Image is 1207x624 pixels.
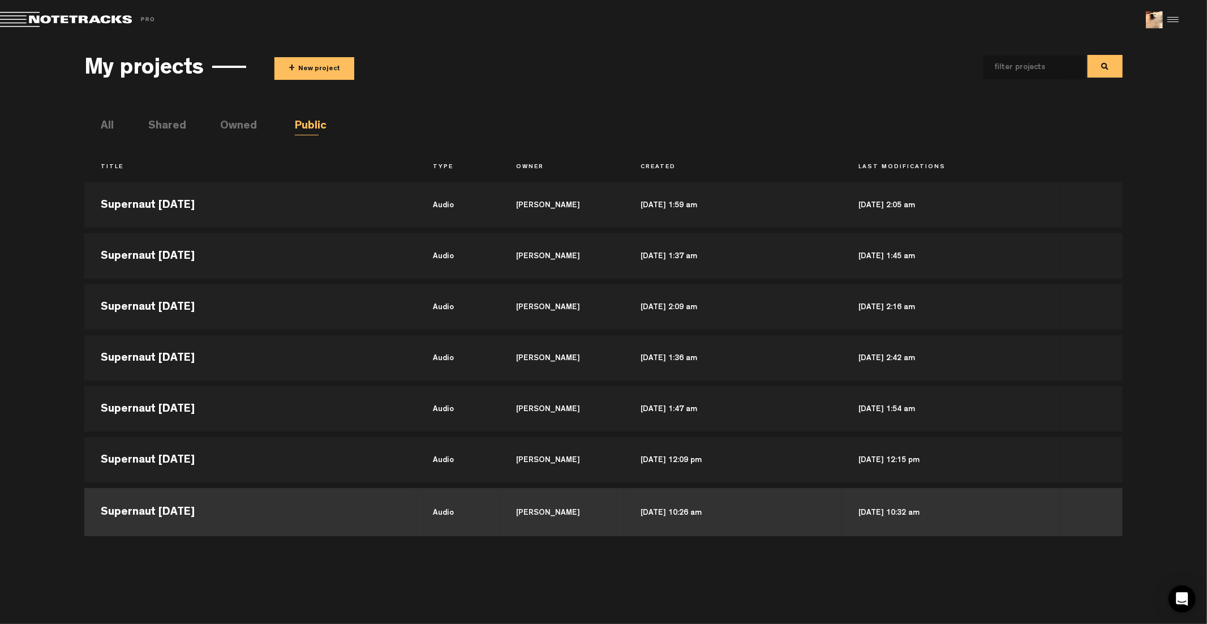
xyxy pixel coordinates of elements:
th: Last Modifications [842,158,1060,177]
td: [DATE] 12:15 pm [842,434,1060,485]
li: Public [295,118,319,135]
td: [DATE] 2:09 am [624,281,842,332]
td: [DATE] 1:47 am [624,383,842,434]
td: [PERSON_NAME] [500,434,624,485]
td: [DATE] 2:16 am [842,281,1060,332]
td: Supernaut [DATE] [84,383,416,434]
span: + [289,62,295,75]
img: ACg8ocL5gwKw5pd07maQ2lhPOff6WT8m3IvDddvTE_9JOcBkgrnxFAKk=s96-c [1146,11,1163,28]
td: [DATE] 10:32 am [842,485,1060,536]
td: [DATE] 2:05 am [842,179,1060,230]
td: Supernaut [DATE] [84,332,416,383]
div: Open Intercom Messenger [1169,585,1196,613]
td: audio [416,230,500,281]
td: audio [416,179,500,230]
td: Supernaut [DATE] [84,179,416,230]
td: audio [416,434,500,485]
th: Title [84,158,416,177]
td: Supernaut [DATE] [84,434,416,485]
th: Created [624,158,842,177]
td: Supernaut [DATE] [84,485,416,536]
td: [DATE] 2:42 am [842,332,1060,383]
td: Supernaut [DATE] [84,230,416,281]
td: [DATE] 12:09 pm [624,434,842,485]
td: audio [416,485,500,536]
td: [DATE] 1:36 am [624,332,842,383]
td: audio [416,332,500,383]
td: [DATE] 10:26 am [624,485,842,536]
th: Type [416,158,500,177]
td: Supernaut [DATE] [84,281,416,332]
td: [DATE] 1:59 am [624,179,842,230]
li: Shared [148,118,172,135]
button: +New project [274,57,354,80]
th: Owner [500,158,624,177]
td: [PERSON_NAME] [500,485,624,536]
td: [PERSON_NAME] [500,179,624,230]
td: [DATE] 1:54 am [842,383,1060,434]
td: [PERSON_NAME] [500,332,624,383]
td: [DATE] 1:45 am [842,230,1060,281]
li: Owned [220,118,244,135]
td: [PERSON_NAME] [500,281,624,332]
h3: My projects [84,57,204,82]
td: [PERSON_NAME] [500,383,624,434]
input: filter projects [983,55,1067,79]
li: All [101,118,124,135]
td: [PERSON_NAME] [500,230,624,281]
td: audio [416,383,500,434]
td: audio [416,281,500,332]
td: [DATE] 1:37 am [624,230,842,281]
